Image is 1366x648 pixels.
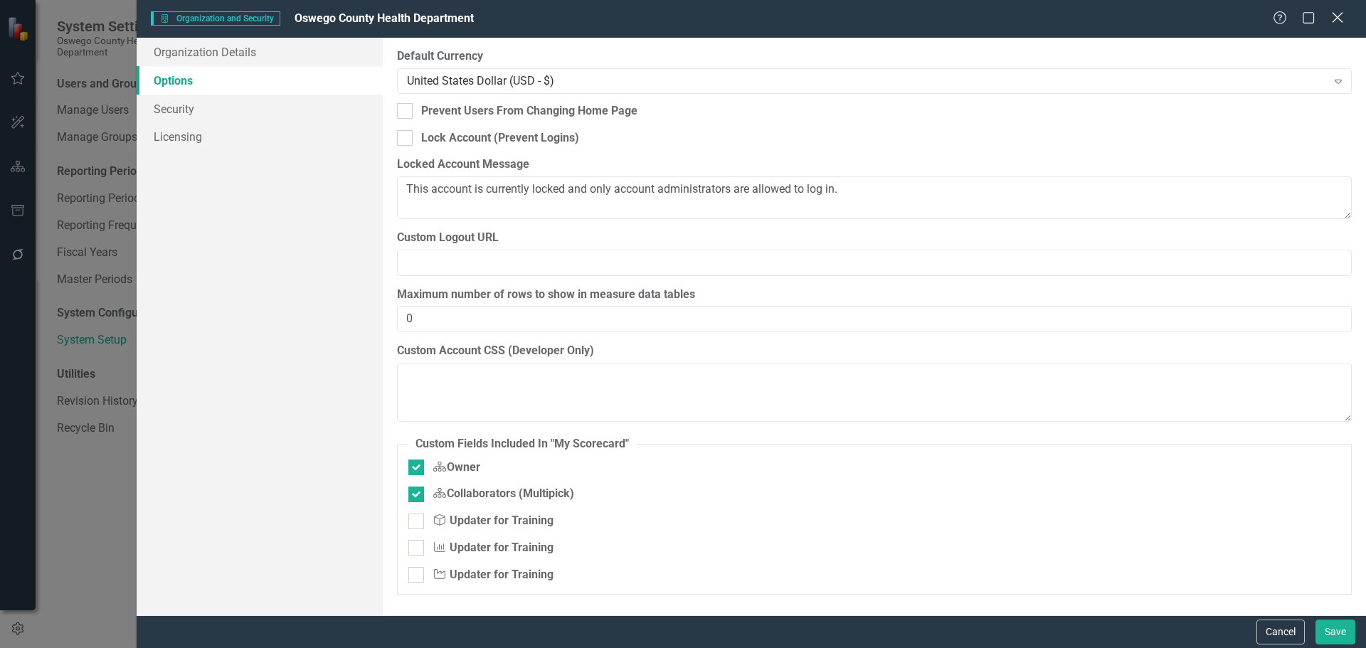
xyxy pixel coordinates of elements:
div: Updater for Training [433,540,554,556]
label: Maximum number of rows to show in measure data tables [397,287,1352,303]
div: Owner [433,460,480,476]
a: Organization Details [137,38,383,66]
div: United States Dollar (USD - $) [407,73,1327,89]
a: Options [137,66,383,95]
span: Organization and Security [151,11,280,26]
div: Updater for Training [433,513,554,529]
label: Custom Logout URL [397,230,1352,246]
button: Save [1315,620,1355,644]
textarea: This account is currently locked and only account administrators are allowed to log in. [397,176,1352,219]
legend: Custom Fields Included In "My Scorecard" [408,436,636,452]
div: Prevent Users From Changing Home Page [421,103,637,119]
button: Cancel [1256,620,1305,644]
label: Default Currency [397,48,1352,65]
div: Updater for Training [433,567,554,583]
div: Lock Account (Prevent Logins) [421,130,579,147]
label: Locked Account Message [397,156,1352,173]
a: Licensing [137,122,383,151]
div: Collaborators (Multipick) [433,486,574,502]
a: Security [137,95,383,123]
label: Custom Account CSS (Developer Only) [397,343,1352,359]
span: Oswego County Health Department [295,11,474,25]
input: Number of rows (0 to show all rows) [397,306,1352,332]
